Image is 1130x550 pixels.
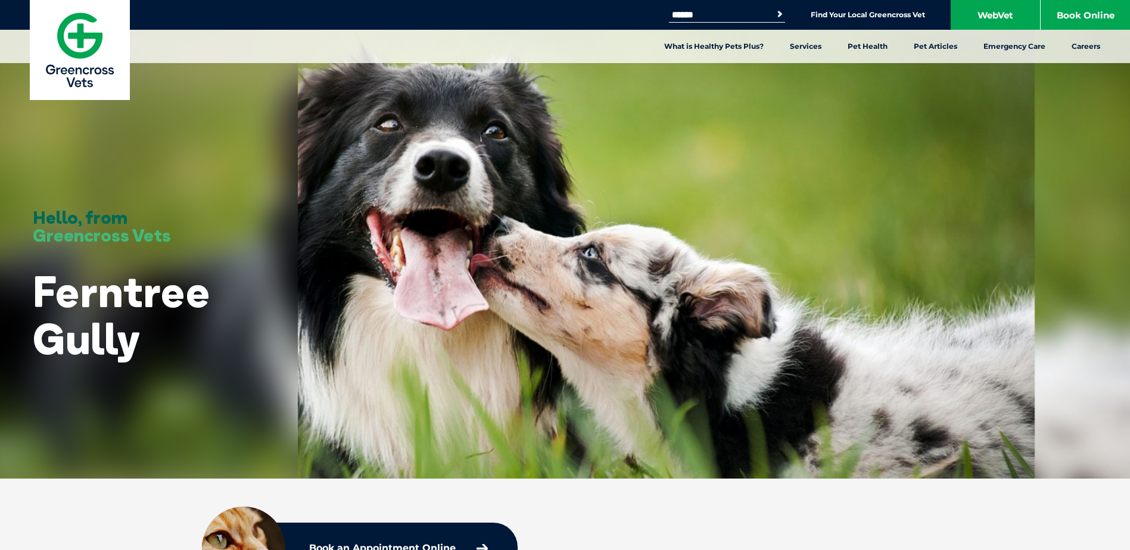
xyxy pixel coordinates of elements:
a: Careers [1059,30,1113,63]
button: Search [774,8,786,20]
span: Greencross Vets [33,224,171,246]
a: Pet Articles [901,30,970,63]
a: Services [777,30,835,63]
a: Find Your Local Greencross Vet [811,10,925,20]
h1: Ferntree Gully [33,268,265,362]
a: Pet Health [835,30,901,63]
a: Emergency Care [970,30,1059,63]
span: Hello, from [33,206,127,229]
a: What is Healthy Pets Plus? [651,30,777,63]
